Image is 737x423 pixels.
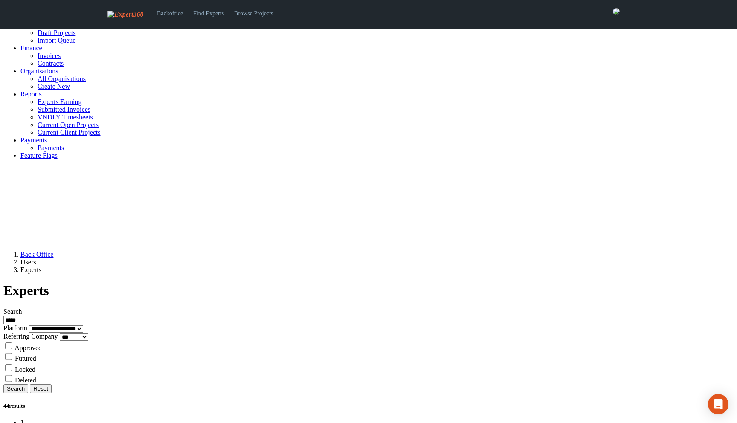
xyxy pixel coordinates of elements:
[20,67,58,75] a: Organisations
[20,136,47,144] a: Payments
[20,258,734,266] li: Users
[38,144,64,151] a: Payments
[3,384,28,393] button: Search
[3,403,734,409] h5: 44
[20,266,734,274] li: Experts
[708,394,728,414] div: Open Intercom Messenger
[107,11,143,18] img: Expert360
[38,129,101,136] a: Current Client Projects
[30,384,52,393] button: Reset
[38,98,82,105] a: Experts Earning
[15,377,36,384] label: Deleted
[9,403,25,409] span: results
[38,52,61,59] a: Invoices
[38,37,75,44] a: Import Queue
[20,90,42,98] a: Reports
[15,355,36,362] label: Futured
[3,324,27,332] label: Platform
[38,83,70,90] a: Create New
[38,60,64,67] a: Contracts
[20,251,53,258] a: Back Office
[3,283,734,298] h1: Experts
[3,333,58,340] label: Referring Company
[20,44,42,52] a: Finance
[38,113,93,121] a: VNDLY Timesheets
[613,8,620,15] img: aacfd360-1189-4d2c-8c99-f915b2c139f3-normal.png
[38,75,86,82] a: All Organisations
[15,365,35,373] label: Locked
[38,121,99,128] a: Current Open Projects
[38,106,90,113] a: Submitted Invoices
[38,29,75,36] a: Draft Projects
[20,152,58,159] a: Feature Flags
[15,344,42,351] label: Approved
[3,308,22,315] label: Search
